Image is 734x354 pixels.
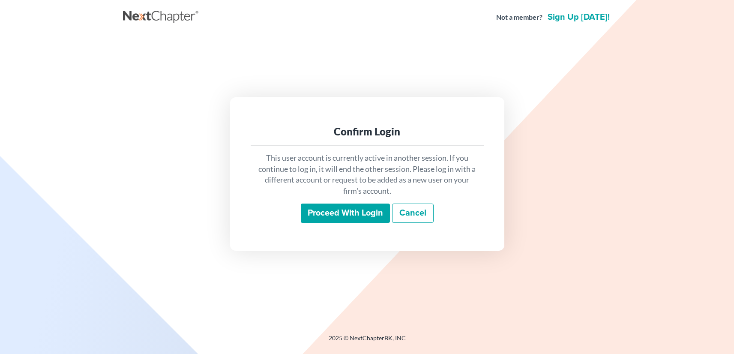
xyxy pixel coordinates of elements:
[258,153,477,197] p: This user account is currently active in another session. If you continue to log in, it will end ...
[546,13,611,21] a: Sign up [DATE]!
[258,125,477,138] div: Confirm Login
[123,334,611,349] div: 2025 © NextChapterBK, INC
[496,12,542,22] strong: Not a member?
[392,204,434,223] a: Cancel
[301,204,390,223] input: Proceed with login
